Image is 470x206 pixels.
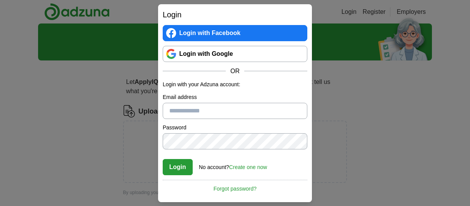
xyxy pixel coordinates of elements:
span: OR [226,67,244,76]
button: Login [163,159,193,175]
a: Create one now [229,164,267,170]
a: Forgot password? [163,180,307,193]
label: Email address [163,93,307,101]
a: Login with Google [163,46,307,62]
a: Login with Facebook [163,25,307,41]
h2: Login [163,9,307,20]
label: Password [163,124,307,132]
p: Login with your Adzuna account: [163,80,307,89]
div: No account? [199,159,267,171]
